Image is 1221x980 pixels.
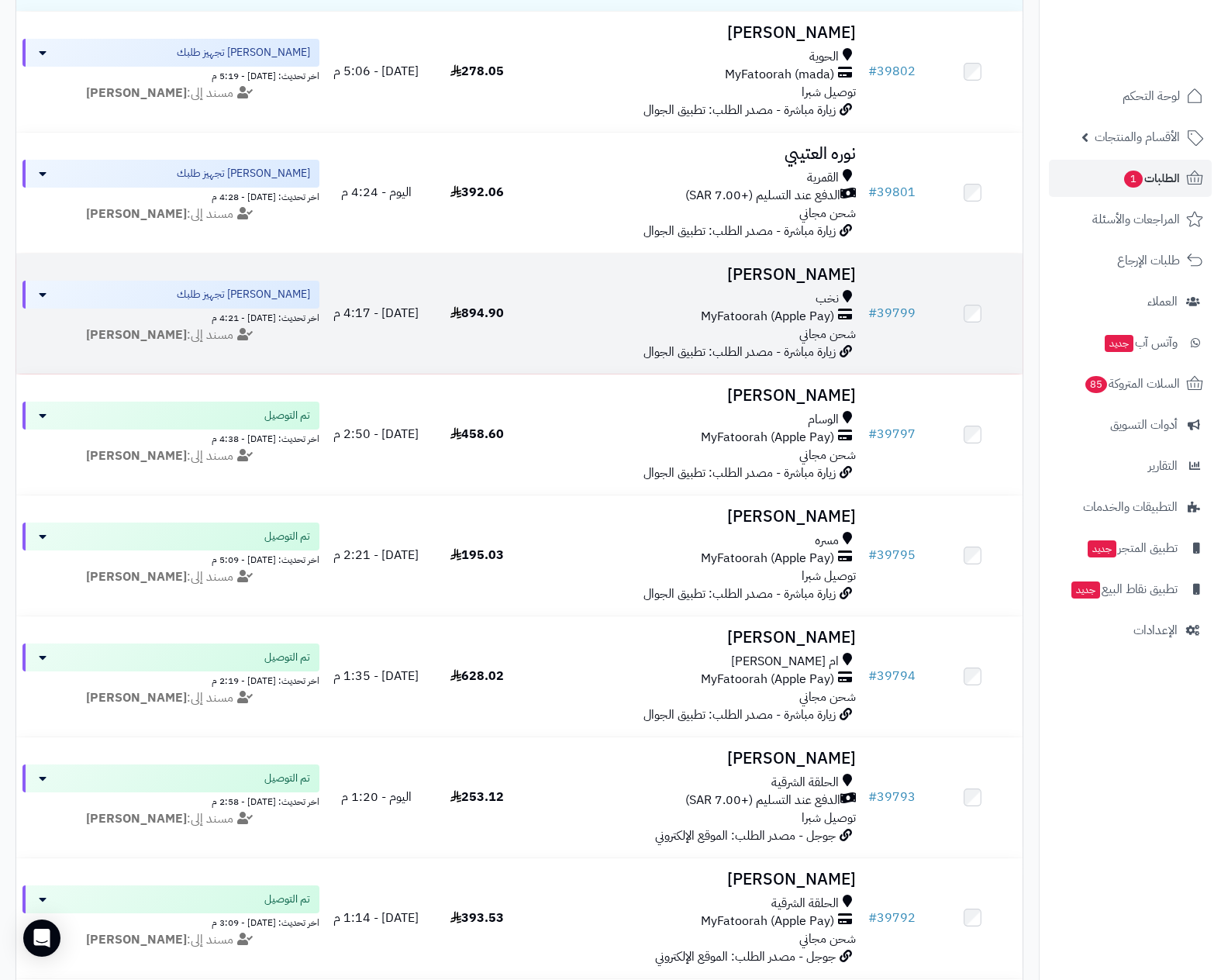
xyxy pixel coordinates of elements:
[11,810,331,828] div: مسند إلى:
[1049,160,1212,197] a: الطلبات1
[1049,530,1212,567] a: تطبيق المتجرجديد
[1086,537,1178,559] span: تطبيق المتجر
[1105,335,1133,352] span: جديد
[1085,376,1108,394] span: 85
[22,913,319,930] div: اخر تحديث: [DATE] - 3:09 م
[701,913,834,930] span: MyFatoorah (Apple Pay)
[22,792,319,809] div: اخر تحديث: [DATE] - 2:58 م
[533,266,856,284] h3: [PERSON_NAME]
[86,326,187,344] strong: [PERSON_NAME]
[1092,209,1180,230] span: المراجعات والأسئلة
[771,895,839,913] span: الحلقة الشرقية
[868,788,877,806] span: #
[1110,414,1178,436] span: أدوات التسويق
[802,83,856,102] span: توصيل شبرا
[86,930,187,949] strong: [PERSON_NAME]
[1088,540,1116,557] span: جديد
[815,532,839,550] span: مسره
[1123,167,1180,189] span: الطلبات
[450,667,504,685] span: 628.02
[533,508,856,526] h3: [PERSON_NAME]
[868,304,877,323] span: #
[1049,283,1212,320] a: العملاء
[22,430,319,446] div: اخر تحديث: [DATE] - 4:38 م
[11,447,331,465] div: مسند إلى:
[868,62,916,81] a: #39802
[22,671,319,688] div: اخر تحديث: [DATE] - 2:19 م
[11,85,331,102] div: مسند إلى:
[86,809,187,828] strong: [PERSON_NAME]
[1148,455,1178,477] span: التقارير
[701,550,834,568] span: MyFatoorah (Apple Pay)
[868,909,916,927] a: #39792
[643,343,836,361] span: زيارة مباشرة - مصدر الطلب: تطبيق الجوال
[1049,78,1212,115] a: لوحة التحكم
[868,546,916,564] a: #39795
[533,629,856,647] h3: [PERSON_NAME]
[264,408,310,423] span: تم التوصيل
[333,304,419,323] span: [DATE] - 4:17 م
[1133,619,1178,641] span: الإعدادات
[1049,488,1212,526] a: التطبيقات والخدمات
[333,546,419,564] span: [DATE] - 2:21 م
[1124,171,1143,188] span: 1
[22,67,319,83] div: اخر تحديث: [DATE] - 5:19 م
[799,204,856,223] span: شحن مجاني
[1049,612,1212,649] a: الإعدادات
[868,788,916,806] a: #39793
[533,145,856,163] h3: نوره العتيبي
[1084,373,1180,395] span: السلات المتروكة
[450,425,504,443] span: 458.60
[868,909,877,927] span: #
[450,909,504,927] span: 393.53
[1123,85,1180,107] span: لوحة التحكم
[22,309,319,325] div: اخر تحديث: [DATE] - 4:21 م
[725,66,834,84] span: MyFatoorah (mada)
[333,909,419,927] span: [DATE] - 1:14 م
[868,667,877,685] span: #
[11,326,331,344] div: مسند إلى:
[809,48,839,66] span: الحوية
[1095,126,1180,148] span: الأقسام والمنتجات
[1049,571,1212,608] a: تطبيق نقاط البيعجديد
[533,24,856,42] h3: [PERSON_NAME]
[868,425,916,443] a: #39797
[264,892,310,907] span: تم التوصيل
[643,464,836,482] span: زيارة مباشرة - مصدر الطلب: تطبيق الجوال
[86,205,187,223] strong: [PERSON_NAME]
[799,930,856,948] span: شحن مجاني
[643,585,836,603] span: زيارة مباشرة - مصدر الطلب: تطبيق الجوال
[264,529,310,544] span: تم التوصيل
[802,809,856,827] span: توصيل شبرا
[533,750,856,768] h3: [PERSON_NAME]
[22,188,319,204] div: اخر تحديث: [DATE] - 4:28 م
[1049,201,1212,238] a: المراجعات والأسئلة
[341,183,412,202] span: اليوم - 4:24 م
[23,920,60,957] div: Open Intercom Messenger
[799,688,856,706] span: شحن مجاني
[1083,496,1178,518] span: التطبيقات والخدمات
[86,84,187,102] strong: [PERSON_NAME]
[177,166,310,181] span: [PERSON_NAME] تجهيز طلبك
[701,671,834,688] span: MyFatoorah (Apple Pay)
[868,304,916,323] a: #39799
[1071,581,1100,599] span: جديد
[807,169,839,187] span: القمرية
[643,101,836,119] span: زيارة مباشرة - مصدر الطلب: تطبيق الجوال
[868,183,916,202] a: #39801
[1049,447,1212,485] a: التقارير
[1049,324,1212,361] a: وآتس آبجديد
[731,653,839,671] span: ام [PERSON_NAME]
[701,429,834,447] span: MyFatoorah (Apple Pay)
[11,205,331,223] div: مسند إلى:
[86,568,187,586] strong: [PERSON_NAME]
[868,546,877,564] span: #
[1103,332,1178,354] span: وآتس آب
[533,871,856,889] h3: [PERSON_NAME]
[1070,578,1178,600] span: تطبيق نقاط البيع
[450,183,504,202] span: 392.06
[177,287,310,302] span: [PERSON_NAME] تجهيز طلبك
[799,446,856,464] span: شحن مجاني
[333,62,419,81] span: [DATE] - 5:06 م
[802,567,856,585] span: توصيل شبرا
